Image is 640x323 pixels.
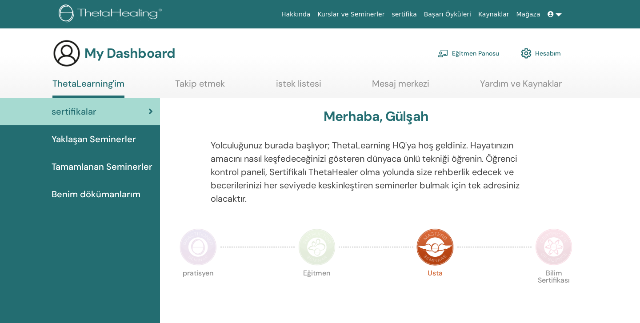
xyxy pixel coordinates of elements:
[535,228,572,266] img: Certificate of Science
[475,6,513,23] a: Kaynaklar
[175,78,225,96] a: Takip etmek
[480,78,562,96] a: Yardım ve Kaynaklar
[372,78,429,96] a: Mesaj merkezi
[420,6,475,23] a: Başarı Öyküleri
[416,270,454,307] p: Usta
[211,139,542,205] p: Yolculuğunuz burada başlıyor; ThetaLearning HQ'ya hoş geldiniz. Hayatınızın amacını nasıl keşfede...
[324,108,428,124] h3: Merhaba, Gülşah
[512,6,544,23] a: Mağaza
[180,228,217,266] img: Practitioner
[438,44,499,63] a: Eğitmen Panosu
[52,187,140,201] span: Benim dökümanlarım
[416,228,454,266] img: Master
[180,270,217,307] p: pratisyen
[52,105,96,118] span: sertifikalar
[59,4,165,24] img: logo.png
[521,44,561,63] a: Hesabım
[52,132,136,146] span: Yaklaşan Seminerler
[52,39,81,68] img: generic-user-icon.jpg
[388,6,420,23] a: sertifika
[535,270,572,307] p: Bilim Sertifikası
[52,78,124,98] a: ThetaLearning'im
[521,46,532,61] img: cog.svg
[52,160,152,173] span: Tamamlanan Seminerler
[278,6,314,23] a: Hakkında
[298,228,336,266] img: Instructor
[298,270,336,307] p: Eğitmen
[84,45,175,61] h3: My Dashboard
[314,6,388,23] a: Kurslar ve Seminerler
[276,78,321,96] a: istek listesi
[438,49,448,57] img: chalkboard-teacher.svg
